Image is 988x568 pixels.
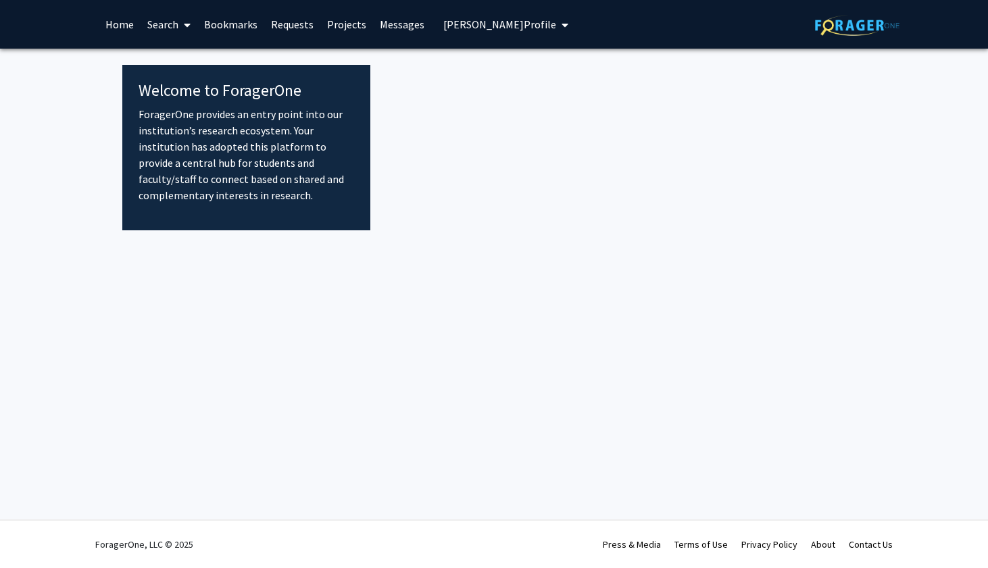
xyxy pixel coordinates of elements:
[443,18,556,31] span: [PERSON_NAME] Profile
[95,521,193,568] div: ForagerOne, LLC © 2025
[373,1,431,48] a: Messages
[674,538,728,550] a: Terms of Use
[264,1,320,48] a: Requests
[741,538,797,550] a: Privacy Policy
[139,81,354,101] h4: Welcome to ForagerOne
[197,1,264,48] a: Bookmarks
[815,15,899,36] img: ForagerOne Logo
[99,1,141,48] a: Home
[320,1,373,48] a: Projects
[139,106,354,203] p: ForagerOne provides an entry point into our institution’s research ecosystem. Your institution ha...
[811,538,835,550] a: About
[141,1,197,48] a: Search
[849,538,893,550] a: Contact Us
[603,538,661,550] a: Press & Media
